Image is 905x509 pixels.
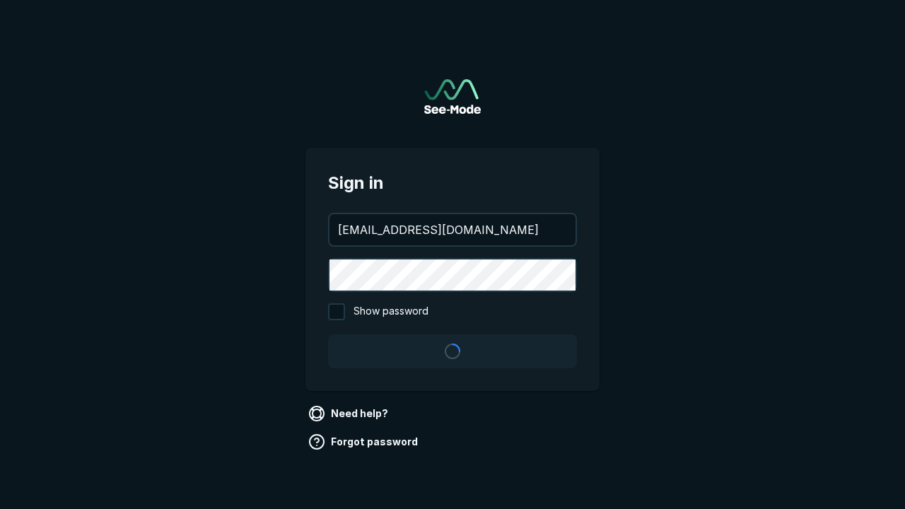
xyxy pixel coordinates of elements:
img: See-Mode Logo [424,79,481,114]
a: Go to sign in [424,79,481,114]
span: Show password [354,303,428,320]
input: your@email.com [329,214,576,245]
a: Forgot password [305,431,424,453]
a: Need help? [305,402,394,425]
span: Sign in [328,170,577,196]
